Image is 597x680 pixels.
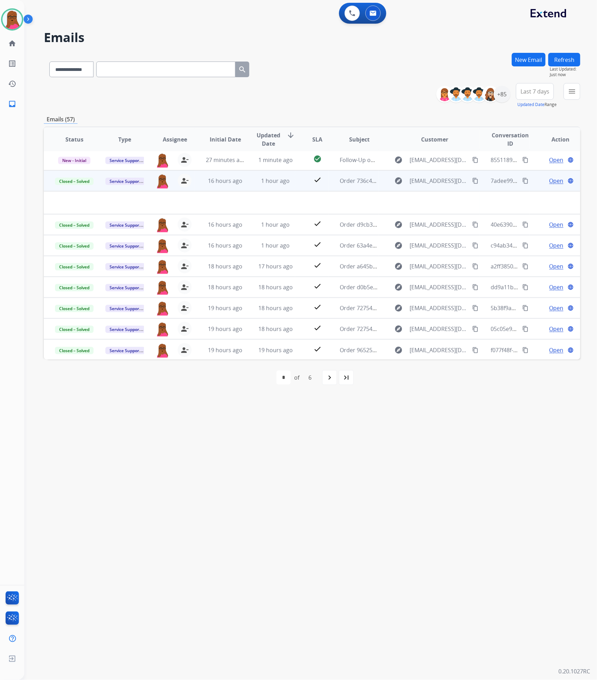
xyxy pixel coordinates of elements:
mat-icon: explore [394,220,403,229]
mat-icon: content_copy [472,263,478,269]
span: 18 hours ago [208,262,242,270]
span: New - Initial [58,157,90,164]
mat-icon: menu [568,87,576,96]
span: Order d0b5ed83-4172-4663-92d9-5dbb3746ccd7 [340,283,466,291]
mat-icon: content_copy [522,263,529,269]
mat-icon: inbox [8,100,16,108]
span: a2ff3850-ec8f-48b6-a7ca-d6f533f45e66 [491,262,591,270]
mat-icon: language [567,178,574,184]
span: 40e63909-b4ce-4c57-a963-d46fea454b79 [491,221,597,228]
span: Just now [550,72,580,78]
mat-icon: content_copy [522,305,529,311]
div: +85 [494,86,510,103]
mat-icon: person_remove [180,325,189,333]
span: Closed – Solved [55,221,94,229]
span: f077f48f-bc84-4ce8-925b-385233884e46 [491,346,594,354]
mat-icon: explore [394,304,403,312]
span: Service Support [105,347,145,354]
mat-icon: content_copy [472,305,478,311]
img: agent-avatar [155,218,169,232]
span: 18 hours ago [258,283,293,291]
img: agent-avatar [155,174,169,188]
span: Service Support [105,284,145,291]
span: Closed – Solved [55,326,94,333]
button: Updated Date [517,102,544,107]
span: Open [549,283,564,291]
span: 18 hours ago [258,325,293,333]
span: Service Support [105,157,145,164]
mat-icon: home [8,39,16,48]
span: [EMAIL_ADDRESS][DOMAIN_NAME] [410,220,468,229]
img: agent-avatar [155,153,169,168]
span: Status [65,135,83,144]
span: Order 7275432735-2 [340,304,393,312]
mat-icon: person_remove [180,156,189,164]
img: agent-avatar [155,259,169,274]
mat-icon: content_copy [472,284,478,290]
mat-icon: person_remove [180,220,189,229]
span: [EMAIL_ADDRESS][DOMAIN_NAME] [410,262,468,270]
mat-icon: content_copy [472,347,478,353]
span: [EMAIL_ADDRESS][DOMAIN_NAME] [410,177,468,185]
mat-icon: language [567,326,574,332]
mat-icon: arrow_downward [287,131,295,139]
span: Subject [349,135,370,144]
span: Conversation ID [491,131,530,148]
mat-icon: check [313,261,322,269]
span: Open [549,346,564,354]
mat-icon: language [567,157,574,163]
span: Open [549,262,564,270]
span: Closed – Solved [55,242,94,250]
mat-icon: explore [394,177,403,185]
span: Service Support [105,178,145,185]
mat-icon: explore [394,156,403,164]
span: 19 hours ago [208,346,242,354]
span: Customer [421,135,449,144]
mat-icon: explore [394,325,403,333]
mat-icon: content_copy [522,284,529,290]
mat-icon: explore [394,262,403,270]
mat-icon: language [567,221,574,228]
p: Emails (57) [44,115,78,124]
span: Assignee [163,135,187,144]
span: 1 minute ago [258,156,293,164]
span: 19 hours ago [258,346,293,354]
span: Closed – Solved [55,347,94,354]
span: c94ab344-06fe-4016-a118-e34e024bd9c2 [491,242,597,249]
span: 16 hours ago [208,177,242,185]
mat-icon: content_copy [522,326,529,332]
span: Updated Date [256,131,281,148]
span: 17 hours ago [258,262,293,270]
mat-icon: language [567,242,574,249]
span: Range [517,102,557,107]
mat-icon: list_alt [8,59,16,68]
mat-icon: content_copy [522,157,529,163]
mat-icon: content_copy [522,221,529,228]
mat-icon: history [8,80,16,88]
button: New Email [512,53,546,66]
p: 0.20.1027RC [558,667,590,676]
span: Closed – Solved [55,178,94,185]
mat-icon: person_remove [180,304,189,312]
h2: Emails [44,31,580,44]
span: [EMAIL_ADDRESS][DOMAIN_NAME] [410,156,468,164]
span: [EMAIL_ADDRESS][DOMAIN_NAME] [410,325,468,333]
span: Open [549,177,564,185]
span: 1 hour ago [261,177,290,185]
span: [EMAIL_ADDRESS][DOMAIN_NAME] [410,304,468,312]
div: 6 [303,371,317,384]
span: Last 7 days [521,90,549,93]
span: 18 hours ago [208,283,242,291]
span: Open [549,156,564,164]
span: 05c05e94-b595-4c92-9a6c-769c6c110514 [491,325,597,333]
span: 16 hours ago [208,221,242,228]
span: 16 hours ago [208,242,242,249]
mat-icon: check [313,176,322,184]
span: 19 hours ago [208,325,242,333]
span: Closed – Solved [55,263,94,270]
span: Order d9cb3a61-34fb-4ef7-a91b-5116ef828e9a [340,221,461,228]
mat-icon: content_copy [472,157,478,163]
span: Last Updated: [550,66,580,72]
span: Order 7275432735-1 [340,325,393,333]
span: Order a645b826-ae52-44e3-9b5b-89fe3fbba28e [340,262,463,270]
